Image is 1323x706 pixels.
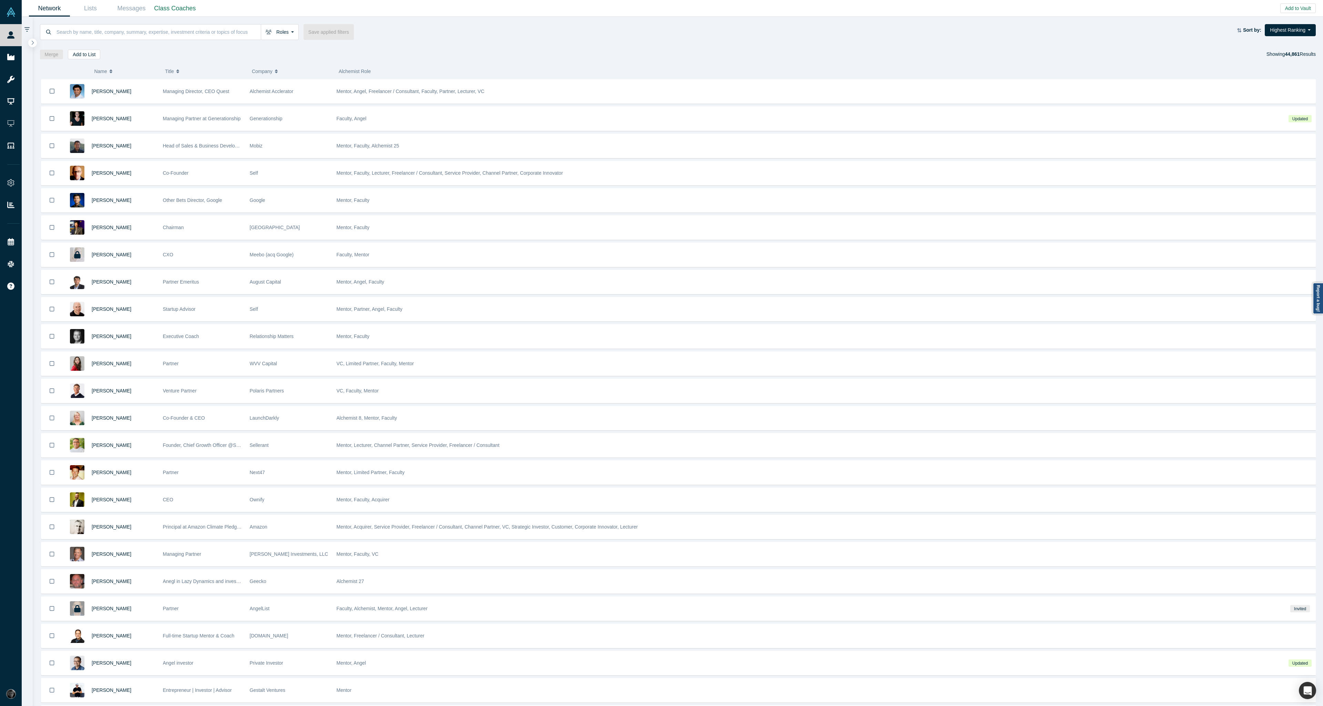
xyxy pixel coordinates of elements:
[163,606,179,611] span: Partner
[250,143,263,149] span: Mobiz
[70,547,84,561] img: Steve King's Profile Image
[92,89,131,94] span: [PERSON_NAME]
[41,570,63,593] button: Bookmark
[250,306,258,312] span: Self
[163,361,179,366] span: Partner
[163,116,241,121] span: Managing Partner at Generationship
[337,334,370,339] span: Mentor, Faculty
[92,116,131,121] span: [PERSON_NAME]
[92,579,131,584] span: [PERSON_NAME]
[337,170,563,176] span: Mentor, Faculty, Lecturer, Freelancer / Consultant, Service Provider, Channel Partner, Corporate ...
[250,252,294,257] span: Meebo (acq Google)
[1289,115,1311,122] span: Updated
[250,415,279,421] span: LaunchDarkly
[92,415,131,421] a: [PERSON_NAME]
[304,24,354,40] button: Save applied filters
[41,433,63,457] button: Bookmark
[163,225,184,230] span: Chairman
[41,488,63,512] button: Bookmark
[250,89,294,94] span: Alchemist Acclerator
[92,225,131,230] a: [PERSON_NAME]
[70,111,84,126] img: Rachel Chalmers's Profile Image
[1290,605,1310,612] span: Invited
[250,497,265,502] span: Ownify
[41,352,63,376] button: Bookmark
[41,651,63,675] button: Bookmark
[41,461,63,484] button: Bookmark
[70,302,84,316] img: Adam Frankl's Profile Image
[70,465,84,480] img: Micah Smurthwaite's Profile Image
[337,306,402,312] span: Mentor, Partner, Angel, Faculty
[70,383,84,398] img: Gary Swart's Profile Image
[94,64,107,79] span: Name
[165,64,174,79] span: Title
[92,633,131,638] a: [PERSON_NAME]
[163,334,199,339] span: Executive Coach
[261,24,299,40] button: Roles
[92,470,131,475] span: [PERSON_NAME]
[41,107,63,131] button: Bookmark
[337,606,428,611] span: Faculty, Alchemist, Mentor, Angel, Lecturer
[92,606,131,611] a: [PERSON_NAME]
[1285,51,1300,57] strong: 44,861
[70,438,84,452] img: Kenan Rappuchi's Profile Image
[163,415,205,421] span: Co-Founder & CEO
[337,415,397,421] span: Alchemist 8, Mentor, Faculty
[1266,50,1316,59] div: Showing
[252,64,273,79] span: Company
[337,116,367,121] span: Faculty, Angel
[250,524,267,530] span: Amazon
[41,597,63,621] button: Bookmark
[163,252,173,257] span: CXO
[250,470,265,475] span: Next47
[250,660,283,666] span: Private Investor
[163,170,189,176] span: Co-Founder
[41,134,63,158] button: Bookmark
[163,197,222,203] span: Other Bets Director, Google
[1285,51,1316,57] span: Results
[250,225,300,230] span: [GEOGRAPHIC_DATA]
[250,687,286,693] span: Gestalt Ventures
[70,492,84,507] img: Frank Rohde's Profile Image
[92,551,131,557] span: [PERSON_NAME]
[92,334,131,339] span: [PERSON_NAME]
[92,170,131,176] a: [PERSON_NAME]
[337,388,379,393] span: VC, Faculty, Mentor
[250,334,294,339] span: Relationship Matters
[92,388,131,393] span: [PERSON_NAME]
[337,252,369,257] span: Faculty, Mentor
[163,279,199,285] span: Partner Emeritus
[250,197,265,203] span: Google
[337,225,370,230] span: Mentor, Faculty
[41,270,63,294] button: Bookmark
[41,624,63,648] button: Bookmark
[70,656,84,670] img: Danny Chee's Profile Image
[70,411,84,425] img: Edith Harbaugh's Profile Image
[70,84,84,99] img: Gnani Palanikumar's Profile Image
[56,24,261,40] input: Search by name, title, company, summary, expertise, investment criteria or topics of focus
[92,497,131,502] a: [PERSON_NAME]
[250,116,283,121] span: Generationship
[337,89,484,94] span: Mentor, Angel, Freelancer / Consultant, Faculty, Partner, Lecturer, VC
[70,683,84,697] img: Gerrit McGowan's Profile Image
[1289,659,1311,667] span: Updated
[92,442,131,448] a: [PERSON_NAME]
[1243,27,1261,33] strong: Sort by:
[92,306,131,312] span: [PERSON_NAME]
[250,442,269,448] span: Sellerant
[163,579,575,584] span: Anegl in Lazy Dynamics and investor into seven Alchemist-backed startups: Asobu (27); Fixtender I...
[41,216,63,239] button: Bookmark
[70,220,84,235] img: Timothy Chou's Profile Image
[70,193,84,207] img: Steven Kan's Profile Image
[41,542,63,566] button: Bookmark
[250,170,258,176] span: Self
[94,64,158,79] button: Name
[92,524,131,530] span: [PERSON_NAME]
[163,660,194,666] span: Angel investor
[70,0,111,17] a: Lists
[92,252,131,257] span: [PERSON_NAME]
